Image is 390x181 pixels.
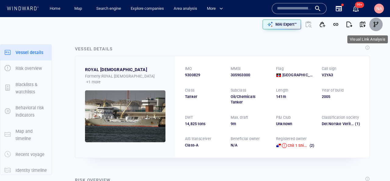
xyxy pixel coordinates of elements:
[86,79,101,85] p: +1 more
[72,3,87,14] a: Map
[85,66,147,73] div: ROYAL [DEMOGRAPHIC_DATA]
[185,88,194,93] p: Class
[322,66,337,71] p: Call sign
[16,104,47,119] p: Behavioral risk indicators
[0,132,51,137] a: Map and timeline
[276,88,288,93] p: Length
[31,6,57,15] div: (Still Loading...)
[260,22,269,31] div: Toggle vessel historical path
[322,94,360,100] div: 2005
[231,115,248,120] p: Max. draft
[373,2,385,15] button: NA
[16,167,47,174] p: Identity timeline
[275,22,297,27] p: MAI Expert™
[16,49,43,56] p: Vessel details
[263,20,301,29] button: MAI Expert™
[282,72,314,78] span: [GEOGRAPHIC_DATA]
[185,143,198,147] span: Class-A
[0,162,51,178] button: Identity timeline
[0,49,51,55] a: Vessel details
[231,72,269,78] div: 305903000
[231,94,269,105] div: Oil/Chemicals Tanker
[0,123,51,147] button: Map and timeline
[322,72,360,78] div: V2YA3
[85,74,165,85] div: Formerly: R0YAL [DEMOGRAPHIC_DATA]
[352,5,360,12] div: Notification center
[90,157,101,161] span: 7 days
[85,90,165,142] img: 5905c40e867cbe57fa4fc543_0
[67,6,72,15] div: Compliance Activities
[0,65,51,71] a: Risk overview
[288,143,331,148] span: Chil 1 Shipping Lines Inc
[231,121,233,126] span: 9
[0,77,51,100] button: Blacklists & watchlists
[251,22,260,31] div: Focus on vessel path
[45,3,65,14] button: Home
[0,167,51,173] a: Identity timeline
[283,94,286,99] span: m
[85,66,147,73] span: ROYAL LADY
[16,128,47,143] p: Map and timeline
[276,94,283,99] span: 141
[185,72,200,78] span: 9300829
[355,2,364,8] span: 99+
[185,66,192,71] p: IMO
[0,45,51,60] button: Vessel details
[236,22,251,31] button: Export vessel information
[16,81,47,96] p: Blacklists & watchlists
[322,121,360,127] div: Det Norske Veritas
[185,136,211,142] p: AIS transceiver
[276,136,307,142] p: Registered owner
[322,121,354,127] div: Det Norske Veritas
[185,115,193,120] p: DWT
[0,85,51,91] a: Blacklists & watchlists
[171,3,200,14] a: Area analysis
[231,66,241,71] p: MMSI
[309,143,314,148] span: (2)
[185,94,223,100] div: Tanker
[207,5,223,12] span: More
[288,143,314,148] a: Chil 1 Shipping Lines Inc (2)
[276,115,291,120] p: P&I Club
[0,100,51,123] button: Behavioral risk indicators
[69,3,89,14] button: Map
[3,6,30,15] div: Activity timeline
[349,1,363,16] button: 99+
[231,143,238,147] span: N/A
[75,45,113,52] div: Vessel details
[231,88,246,93] p: Subclass
[185,121,223,127] div: 14,825 tons
[269,22,279,31] button: Create an AOI.
[0,108,51,114] a: Behavioral risk indicators
[128,3,166,14] a: Explore companies
[269,22,279,31] div: tooltips.createAOI
[16,151,44,158] p: Recent voyage
[102,155,129,164] div: [DATE] - [DATE]
[204,3,228,14] button: More
[279,22,288,31] div: Toggle map information layers
[322,88,344,93] p: Year of build
[0,60,51,76] button: Risk overview
[233,121,236,126] span: m
[0,147,51,162] button: Recent voyage
[376,6,382,11] span: NA
[85,154,141,165] button: 7 days[DATE]-[DATE]
[364,154,385,176] iframe: Chat
[47,3,63,14] a: Home
[276,121,314,127] div: Unknown
[16,65,42,72] p: Risk overview
[276,66,284,71] p: Flag
[94,3,123,14] a: Search engine
[0,151,51,157] a: Recent voyage
[322,115,359,120] p: Classification society
[231,136,260,142] p: Beneficial owner
[354,121,360,127] span: (1)
[342,18,356,31] button: Export report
